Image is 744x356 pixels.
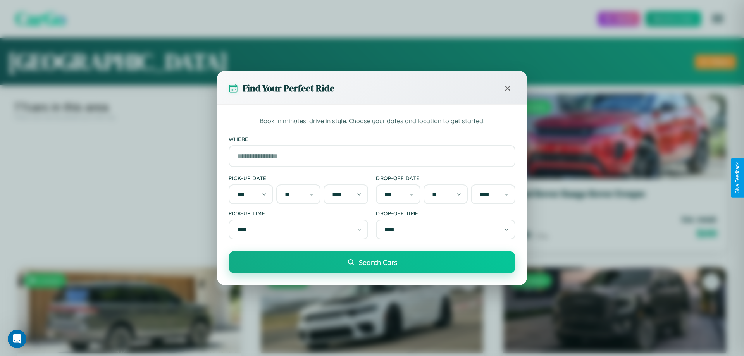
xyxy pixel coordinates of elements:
[229,136,515,142] label: Where
[243,82,334,95] h3: Find Your Perfect Ride
[229,210,368,217] label: Pick-up Time
[229,116,515,126] p: Book in minutes, drive in style. Choose your dates and location to get started.
[359,258,397,267] span: Search Cars
[376,210,515,217] label: Drop-off Time
[229,251,515,273] button: Search Cars
[229,175,368,181] label: Pick-up Date
[376,175,515,181] label: Drop-off Date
